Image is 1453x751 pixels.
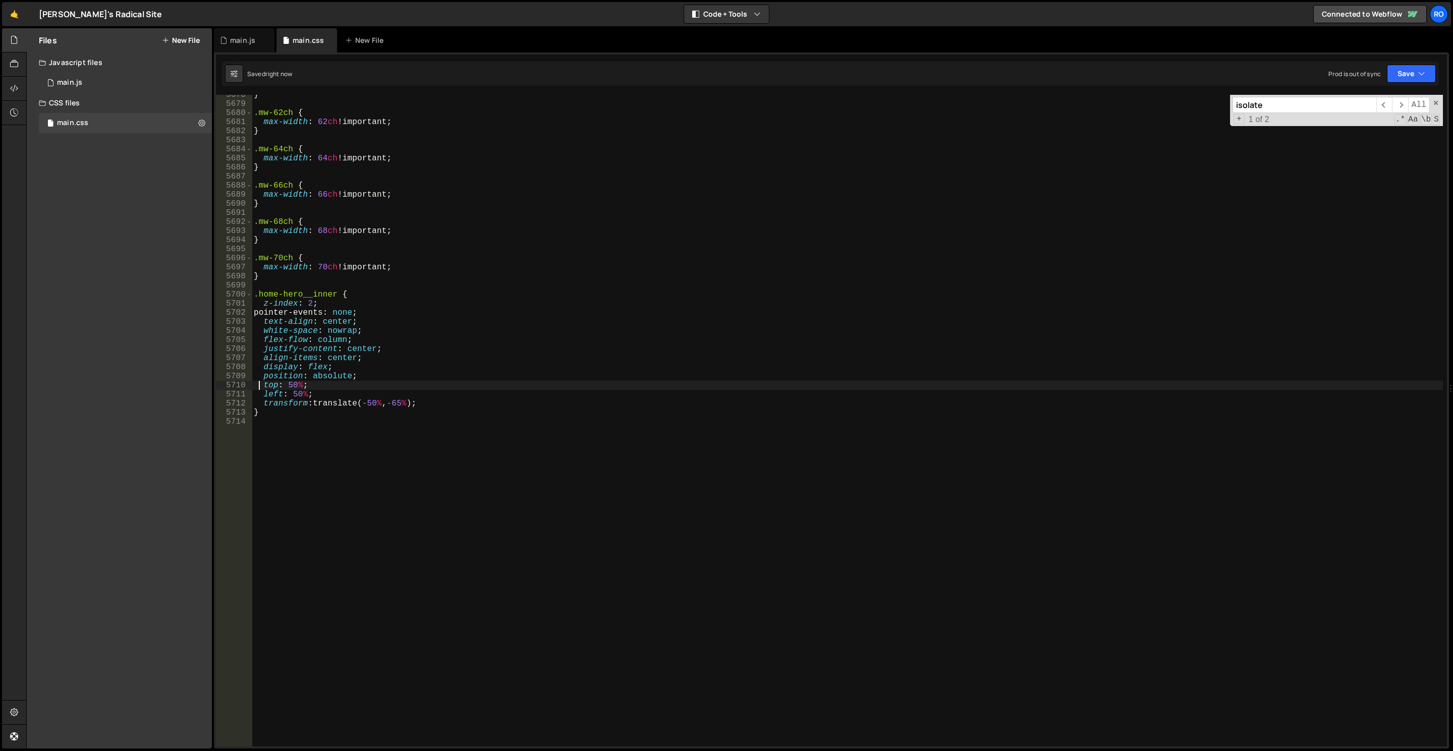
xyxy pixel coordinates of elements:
button: Save [1387,65,1436,83]
div: main.css [293,35,324,45]
div: main.js [230,35,255,45]
div: 5680 [216,108,252,118]
div: 5689 [216,190,252,199]
div: Saved [247,70,292,78]
div: 5714 [216,417,252,426]
div: 5684 [216,145,252,154]
div: 5688 [216,181,252,190]
div: 5710 [216,381,252,390]
div: 5706 [216,344,252,354]
div: 5708 [216,363,252,372]
div: 5705 [216,335,252,344]
div: 5713 [216,408,252,417]
div: 5698 [216,272,252,281]
div: 5707 [216,354,252,363]
div: 5712 [216,399,252,408]
div: 16726/45737.js [39,73,212,93]
div: CSS files [27,93,212,113]
span: Toggle Replace mode [1234,114,1245,124]
button: Code + Tools [684,5,769,23]
div: 5701 [216,299,252,308]
div: 5685 [216,154,252,163]
div: New File [345,35,387,45]
div: 5686 [216,163,252,172]
a: Connected to Webflow [1313,5,1427,23]
div: main.css [57,119,88,128]
a: 🤙 [2,2,27,26]
span: Whole Word Search [1420,114,1432,125]
span: RegExp Search [1394,114,1407,125]
a: Ro [1430,5,1448,23]
div: 5699 [216,281,252,290]
div: right now [265,70,292,78]
div: 5687 [216,172,252,181]
div: 5693 [216,226,252,236]
h2: Files [39,35,57,46]
span: ​ [1392,97,1408,113]
input: Search for [1233,97,1376,113]
div: 5690 [216,199,252,208]
div: [PERSON_NAME]'s Radical Site [39,8,162,20]
div: 5709 [216,372,252,381]
span: ​ [1376,97,1392,113]
span: Alt-Enter [1408,97,1430,113]
div: 16726/45739.css [39,113,212,133]
div: 5682 [216,127,252,136]
div: 5700 [216,290,252,299]
div: Prod is out of sync [1328,70,1381,78]
div: main.js [57,78,82,87]
span: CaseSensitive Search [1407,114,1419,125]
div: 5678 [216,90,252,99]
div: 5692 [216,217,252,226]
div: 5703 [216,317,252,326]
div: 5679 [216,99,252,108]
div: 5694 [216,236,252,245]
div: 5704 [216,326,252,335]
div: 5695 [216,245,252,254]
span: Search In Selection [1433,114,1440,125]
div: 5681 [216,118,252,127]
div: 5683 [216,136,252,145]
div: 5691 [216,208,252,217]
button: New File [162,36,200,44]
span: 1 of 2 [1245,115,1273,124]
div: Javascript files [27,52,212,73]
div: 5696 [216,254,252,263]
div: 5711 [216,390,252,399]
div: 5702 [216,308,252,317]
div: 5697 [216,263,252,272]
